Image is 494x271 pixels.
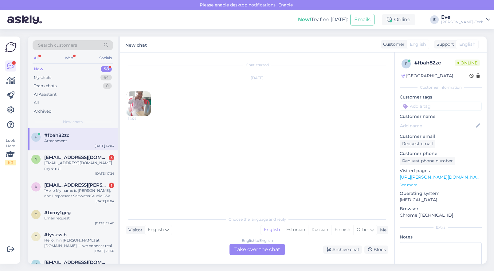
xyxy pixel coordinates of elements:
img: Askly Logo [5,41,17,53]
div: Estonian [283,225,308,234]
p: Customer name [400,113,482,120]
div: Archived [34,108,52,114]
div: 1 / 3 [5,160,16,165]
span: Search customers [38,42,77,48]
span: Other [357,227,369,232]
div: E [430,15,439,24]
span: nayeem4458@gmail.com [44,155,108,160]
div: English [261,225,283,234]
div: My chats [34,75,51,81]
div: [DATE] [126,75,388,81]
p: Customer tags [400,94,482,100]
div: All [34,100,39,106]
div: Request email [400,140,435,148]
div: 58 [101,66,112,72]
div: Take over the chat [229,244,285,255]
p: Browser [400,206,482,212]
span: English [410,41,426,48]
div: Online [382,14,415,25]
div: [GEOGRAPHIC_DATA] [402,73,453,79]
p: [MEDICAL_DATA] [400,197,482,203]
div: 1 [109,183,114,188]
span: English [148,226,164,233]
span: jwlbarai@gmail.com [44,260,108,265]
div: AI Assistant [34,91,57,98]
span: k [35,184,37,189]
span: Enable [276,2,295,8]
div: Try free [DATE]: [298,16,348,23]
p: Visited pages [400,168,482,174]
div: [DATE] 20:50 [94,249,114,253]
div: "Hello My name is [PERSON_NAME], and I represent SaltwaterStudio. We support exhibitors all over ... [44,188,114,199]
span: f [35,135,37,139]
div: Web [64,54,74,62]
div: [PERSON_NAME]-Tech [441,20,484,25]
a: Eve[PERSON_NAME]-Tech [441,15,490,25]
div: Attachment [44,138,114,144]
div: Choose the language and reply [126,217,388,222]
div: Archive chat [323,246,362,254]
div: # fbah82zc [414,59,455,67]
div: Russian [308,225,331,234]
div: Chat started [126,62,388,68]
p: Customer phone [400,150,482,157]
span: #txmy1geg [44,210,71,215]
div: 64 [100,75,112,81]
p: Customer email [400,133,482,140]
div: Request phone number [400,157,455,165]
div: Extra [400,225,482,230]
span: 14:04 [128,116,151,121]
p: Notes [400,234,482,240]
p: Chrome [TECHNICAL_ID] [400,212,482,219]
span: t [35,212,37,217]
div: Block [364,246,388,254]
b: New! [298,17,311,22]
div: Visitor [126,227,143,233]
span: New chats [63,119,83,125]
div: [DATE] 19:40 [95,221,114,226]
div: 0 [103,83,112,89]
div: Customer information [400,85,482,90]
div: [DATE] 17:24 [95,171,114,176]
div: Me [378,227,386,233]
span: #fbah82zc [44,133,69,138]
div: [DATE] 11:04 [96,199,114,203]
div: [EMAIL_ADDRESS][DOMAIN_NAME] my email [44,160,114,171]
span: f [405,61,407,66]
span: n [34,157,37,161]
span: English [459,41,475,48]
span: Online [455,60,480,66]
div: Eve [441,15,484,20]
div: Socials [98,54,113,62]
p: Operating system [400,190,482,197]
span: klaudia.englert@saltwaterin.com [44,182,108,188]
p: See more ... [400,182,482,188]
label: New chat [125,40,147,48]
div: [DATE] 14:04 [95,144,114,148]
div: Support [434,41,454,48]
div: All [33,54,40,62]
div: Look Here [5,138,16,165]
div: Hello, I’m [PERSON_NAME] at [DOMAIN_NAME] — we connect real buyers with Amazon sellers for safe, ... [44,238,114,249]
div: Team chats [34,83,57,89]
button: Emails [350,14,374,25]
div: 3 [109,155,114,161]
input: Add name [400,122,475,129]
img: Attachment [126,91,151,116]
div: English to English [242,238,273,243]
span: #tysussih [44,232,67,238]
div: Customer [381,41,405,48]
div: Finnish [331,225,353,234]
div: New [34,66,43,72]
input: Add a tag [400,102,482,111]
div: Email request [44,215,114,221]
span: j [35,262,37,266]
span: t [35,234,37,239]
a: [URL][PERSON_NAME][DOMAIN_NAME] [400,174,484,180]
